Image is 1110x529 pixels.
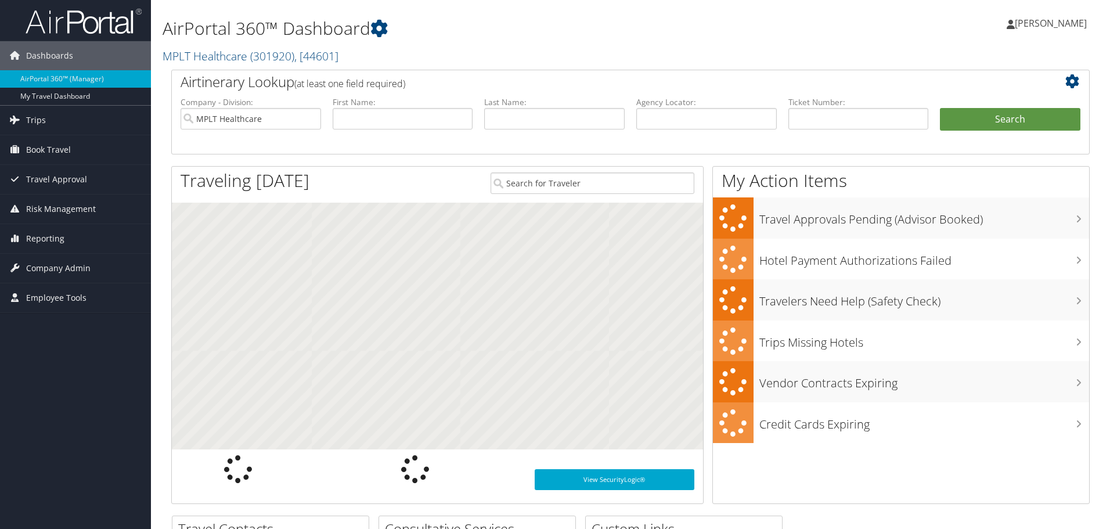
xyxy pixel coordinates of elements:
span: Employee Tools [26,283,87,312]
button: Search [940,108,1080,131]
label: Agency Locator: [636,96,777,108]
span: , [ 44601 ] [294,48,338,64]
span: Dashboards [26,41,73,70]
h1: Traveling [DATE] [181,168,309,193]
h2: Airtinerary Lookup [181,72,1004,92]
a: Travel Approvals Pending (Advisor Booked) [713,197,1089,239]
span: Travel Approval [26,165,87,194]
h3: Travelers Need Help (Safety Check) [759,287,1089,310]
label: First Name: [333,96,473,108]
h3: Credit Cards Expiring [759,411,1089,433]
a: Hotel Payment Authorizations Failed [713,239,1089,280]
span: Trips [26,106,46,135]
a: Trips Missing Hotels [713,321,1089,362]
span: (at least one field required) [294,77,405,90]
label: Ticket Number: [788,96,929,108]
a: Credit Cards Expiring [713,402,1089,444]
h3: Trips Missing Hotels [759,329,1089,351]
span: Book Travel [26,135,71,164]
label: Last Name: [484,96,625,108]
a: MPLT Healthcare [163,48,338,64]
h3: Travel Approvals Pending (Advisor Booked) [759,206,1089,228]
h1: My Action Items [713,168,1089,193]
input: Search for Traveler [491,172,694,194]
h3: Hotel Payment Authorizations Failed [759,247,1089,269]
span: Reporting [26,224,64,253]
a: Vendor Contracts Expiring [713,361,1089,402]
span: ( 301920 ) [250,48,294,64]
a: [PERSON_NAME] [1007,6,1098,41]
img: airportal-logo.png [26,8,142,35]
a: View SecurityLogic® [535,469,694,490]
span: [PERSON_NAME] [1015,17,1087,30]
h1: AirPortal 360™ Dashboard [163,16,787,41]
a: Travelers Need Help (Safety Check) [713,279,1089,321]
label: Company - Division: [181,96,321,108]
span: Risk Management [26,195,96,224]
h3: Vendor Contracts Expiring [759,369,1089,391]
span: Company Admin [26,254,91,283]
